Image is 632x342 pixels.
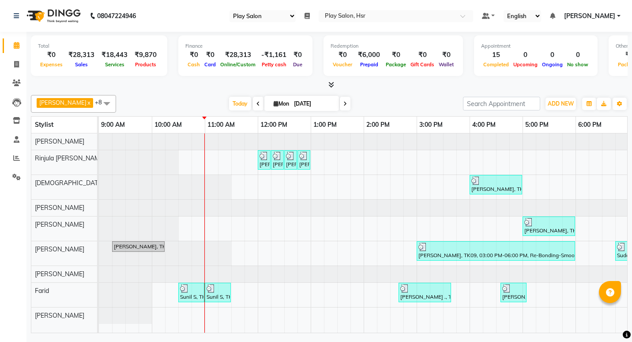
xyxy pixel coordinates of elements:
[290,50,305,60] div: ₹0
[65,50,98,60] div: ₹28,313
[87,99,90,106] a: x
[523,118,551,131] a: 5:00 PM
[470,176,521,193] div: [PERSON_NAME], TK08, 04:00 PM-05:00 PM, Advanced Pedicure
[259,152,270,168] div: [PERSON_NAME], TK03, 12:00 PM-12:15 PM, Threading-Eye Brow Shaping
[35,121,53,129] span: Stylist
[97,4,136,28] b: 08047224946
[272,152,283,168] div: [PERSON_NAME], TK03, 12:15 PM-12:30 PM, Threading-Upper Lip
[501,284,526,301] div: [PERSON_NAME], TK10, 04:35 PM-05:05 PM, [PERSON_NAME] Shaping
[436,50,456,60] div: ₹0
[35,270,84,278] span: [PERSON_NAME]
[35,312,84,319] span: [PERSON_NAME]
[179,284,203,301] div: Sunil S, TK02, 10:30 AM-11:00 AM, Hair Cut Men (Senior stylist)
[354,50,384,60] div: ₹6,000
[218,61,258,68] span: Online/Custom
[358,61,380,68] span: Prepaid
[258,118,290,131] a: 12:00 PM
[133,61,158,68] span: Products
[218,50,258,60] div: ₹28,313
[418,243,574,259] div: [PERSON_NAME], TK09, 03:00 PM-06:00 PM, Re-Bonding-Smoothening Short Fine Hair (NR)
[463,97,540,110] input: Search Appointment
[131,50,160,60] div: ₹9,870
[113,243,164,251] div: [PERSON_NAME], TK01, 09:15 AM-10:15 AM, Hair Cut [DEMOGRAPHIC_DATA] Style Director
[202,50,218,60] div: ₹0
[35,204,84,212] span: [PERSON_NAME]
[185,42,305,50] div: Finance
[103,61,127,68] span: Services
[331,61,354,68] span: Voucher
[436,61,456,68] span: Wallet
[95,99,109,106] span: +8
[384,61,408,68] span: Package
[540,50,565,60] div: 0
[576,118,604,131] a: 6:00 PM
[291,61,305,68] span: Due
[185,61,202,68] span: Cash
[565,50,591,60] div: 0
[99,118,127,131] a: 9:00 AM
[331,42,456,50] div: Redemption
[565,61,591,68] span: No show
[511,50,540,60] div: 0
[35,154,105,162] span: Rinjula [PERSON_NAME]
[202,61,218,68] span: Card
[311,118,339,131] a: 1:00 PM
[35,287,49,295] span: Farid
[35,179,153,187] span: [DEMOGRAPHIC_DATA][PERSON_NAME]
[205,118,237,131] a: 11:00 AM
[481,50,511,60] div: 15
[35,137,84,145] span: [PERSON_NAME]
[595,307,623,333] iframe: chat widget
[545,98,576,110] button: ADD NEW
[481,42,591,50] div: Appointment
[408,61,436,68] span: Gift Cards
[38,42,160,50] div: Total
[185,50,202,60] div: ₹0
[564,11,615,21] span: [PERSON_NAME]
[23,4,83,28] img: logo
[38,50,65,60] div: ₹0
[291,97,335,110] input: 2025-09-01
[98,50,131,60] div: ₹18,443
[152,118,184,131] a: 10:00 AM
[229,97,251,110] span: Today
[35,245,84,253] span: [PERSON_NAME]
[206,284,230,301] div: Sunil S, TK02, 11:00 AM-11:30 AM, Hairotic Basic [PERSON_NAME] trim ritual
[38,61,65,68] span: Expenses
[35,220,84,228] span: [PERSON_NAME]
[384,50,408,60] div: ₹0
[73,61,90,68] span: Sales
[523,218,574,235] div: [PERSON_NAME], TK05, 05:00 PM-06:00 PM, Hair Cut Men (Senior stylist)
[39,99,87,106] span: [PERSON_NAME]
[417,118,445,131] a: 3:00 PM
[258,50,290,60] div: -₹1,161
[399,284,450,301] div: [PERSON_NAME] ., TK07, 02:40 PM-03:40 PM, Hair Cut Men (Head Stylist)
[298,152,309,168] div: [PERSON_NAME], TK03, 12:45 PM-01:00 PM, Threading-Forhead
[511,61,540,68] span: Upcoming
[271,100,291,107] span: Mon
[548,100,574,107] span: ADD NEW
[540,61,565,68] span: Ongoing
[408,50,436,60] div: ₹0
[481,61,511,68] span: Completed
[364,118,392,131] a: 2:00 PM
[260,61,289,68] span: Petty cash
[470,118,498,131] a: 4:00 PM
[331,50,354,60] div: ₹0
[285,152,296,168] div: [PERSON_NAME], TK03, 12:30 PM-12:45 PM, Threading-Chin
